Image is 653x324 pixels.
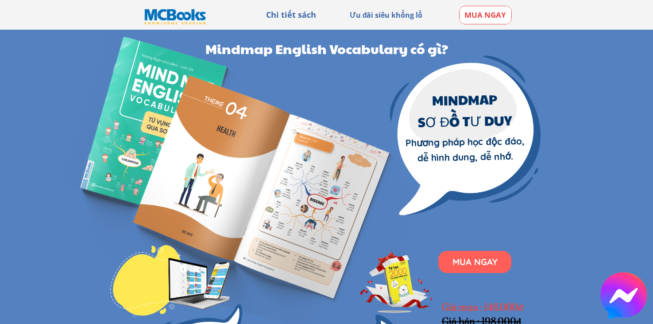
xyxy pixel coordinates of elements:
[460,6,511,24] p: MUA NGAY
[442,301,531,315] h3: Giá mua : 146.000đ
[438,251,511,273] p: MUA NGAY
[402,134,528,166] h3: Phương pháp học độc đáo, dễ hình dung, dễ nhớ.
[344,10,428,21] h3: Ưu đãi siêu khổng lồ
[380,88,550,133] h3: MINDMAP SƠ ĐỒ TƯ DUY
[256,8,326,21] h3: Chi tiết sách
